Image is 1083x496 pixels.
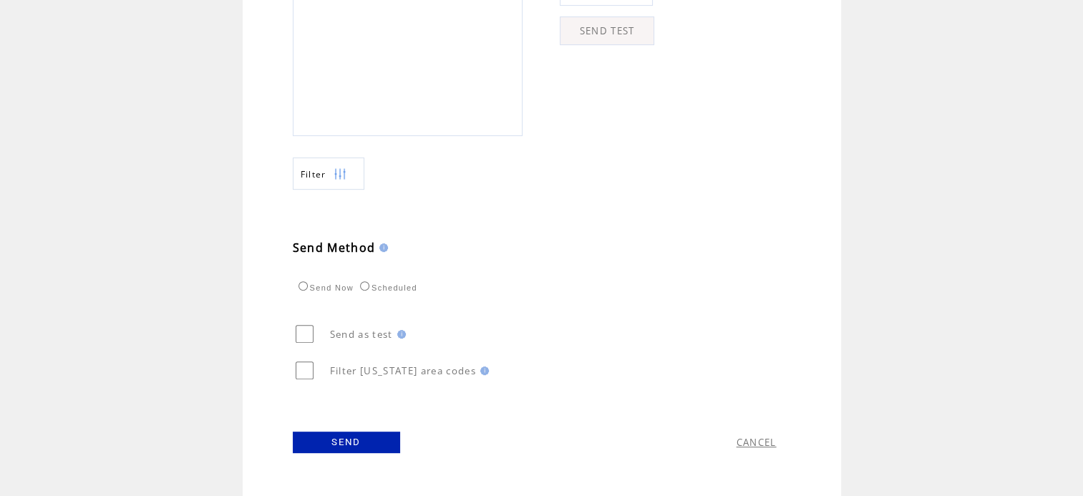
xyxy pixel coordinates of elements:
[293,240,376,256] span: Send Method
[560,16,654,45] a: SEND TEST
[334,158,346,190] img: filters.png
[356,283,417,292] label: Scheduled
[293,432,400,453] a: SEND
[737,436,777,449] a: CANCEL
[393,330,406,339] img: help.gif
[375,243,388,252] img: help.gif
[330,328,393,341] span: Send as test
[293,157,364,190] a: Filter
[330,364,476,377] span: Filter [US_STATE] area codes
[360,281,369,291] input: Scheduled
[301,168,326,180] span: Show filters
[295,283,354,292] label: Send Now
[476,366,489,375] img: help.gif
[298,281,308,291] input: Send Now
